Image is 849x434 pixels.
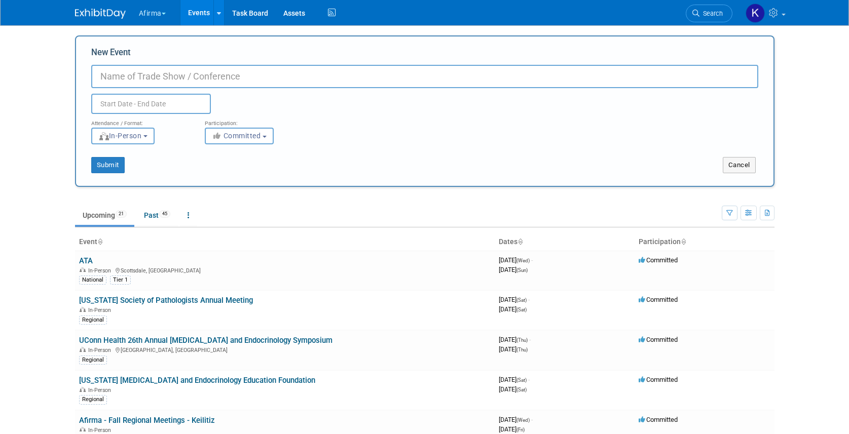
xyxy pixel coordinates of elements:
span: [DATE] [499,296,530,303]
img: Keirsten Davis [746,4,765,23]
span: - [528,296,530,303]
span: (Wed) [516,258,530,263]
img: In-Person Event [80,427,86,432]
span: [DATE] [499,345,528,353]
span: Committed [639,376,678,383]
a: Past45 [136,206,178,225]
a: Search [686,5,732,22]
span: 45 [159,210,170,218]
a: Sort by Event Name [97,238,102,246]
input: Name of Trade Show / Conference [91,65,758,88]
span: 21 [116,210,127,218]
span: [DATE] [499,425,525,433]
span: Committed [639,416,678,423]
th: Participation [635,233,774,251]
span: (Sat) [516,377,527,383]
span: [DATE] [499,385,527,393]
a: [US_STATE] [MEDICAL_DATA] and Endocrinology Education Foundation [79,376,315,385]
span: (Fri) [516,427,525,432]
span: (Sat) [516,307,527,312]
div: Participation: [205,114,303,127]
button: Cancel [723,157,756,173]
span: (Thu) [516,337,528,343]
span: [DATE] [499,256,533,264]
a: Sort by Start Date [518,238,523,246]
span: [DATE] [499,376,530,383]
span: In-Person [88,387,114,393]
label: New Event [91,47,131,62]
span: Committed [639,336,678,343]
span: (Thu) [516,347,528,352]
img: In-Person Event [80,307,86,312]
th: Event [75,233,495,251]
span: (Sat) [516,297,527,303]
span: In-Person [88,427,114,433]
img: ExhibitDay [75,9,126,19]
span: (Sun) [516,267,528,273]
div: Regional [79,356,107,365]
span: - [531,256,533,264]
a: Afirma - Fall Regional Meetings - Keilitiz [79,416,215,425]
a: [US_STATE] Society of Pathologists Annual Meeting [79,296,253,305]
div: Attendance / Format: [91,114,190,127]
input: Start Date - End Date [91,94,211,114]
span: - [528,376,530,383]
div: [GEOGRAPHIC_DATA], [GEOGRAPHIC_DATA] [79,345,491,353]
span: (Sat) [516,387,527,392]
img: In-Person Event [80,387,86,392]
img: In-Person Event [80,347,86,352]
span: - [531,416,533,423]
span: [DATE] [499,266,528,273]
span: (Wed) [516,417,530,423]
div: Tier 1 [110,275,131,285]
span: Committed [212,132,261,140]
span: - [529,336,531,343]
span: In-Person [88,267,114,274]
a: UConn Health 26th Annual [MEDICAL_DATA] and Endocrinology Symposium [79,336,333,345]
span: In-Person [88,347,114,353]
span: [DATE] [499,336,531,343]
div: National [79,275,106,285]
span: [DATE] [499,305,527,313]
th: Dates [495,233,635,251]
a: Upcoming21 [75,206,134,225]
button: Submit [91,157,125,173]
div: Regional [79,395,107,404]
button: Committed [205,128,274,144]
span: In-Person [98,132,142,140]
span: Committed [639,296,678,303]
span: Committed [639,256,678,264]
a: Sort by Participation Type [681,238,686,246]
div: Regional [79,315,107,325]
span: Search [699,10,723,17]
button: In-Person [91,128,155,144]
a: ATA [79,256,93,265]
div: Scottsdale, [GEOGRAPHIC_DATA] [79,266,491,274]
img: In-Person Event [80,267,86,272]
span: [DATE] [499,416,533,423]
span: In-Person [88,307,114,313]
